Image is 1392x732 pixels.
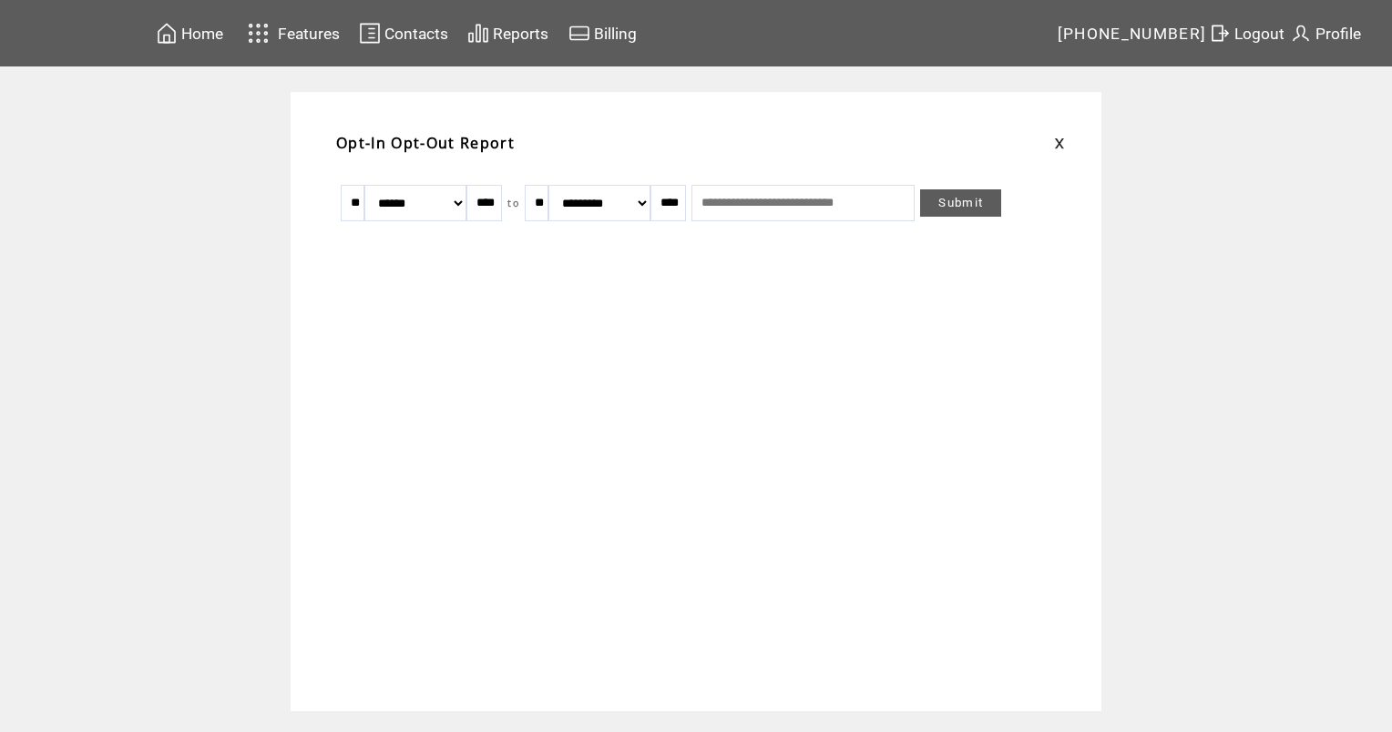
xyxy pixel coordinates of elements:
[336,133,515,153] span: Opt-In Opt-Out Report
[566,19,640,47] a: Billing
[359,22,381,45] img: contacts.svg
[1234,25,1285,43] span: Logout
[594,25,637,43] span: Billing
[467,22,489,45] img: chart.svg
[1206,19,1287,47] a: Logout
[384,25,448,43] span: Contacts
[920,189,1001,217] a: Submit
[153,19,226,47] a: Home
[465,19,551,47] a: Reports
[278,25,340,43] span: Features
[181,25,223,43] span: Home
[568,22,590,45] img: creidtcard.svg
[1315,25,1361,43] span: Profile
[507,197,519,209] span: to
[1209,22,1231,45] img: exit.svg
[240,15,343,51] a: Features
[493,25,548,43] span: Reports
[1290,22,1312,45] img: profile.svg
[356,19,451,47] a: Contacts
[1058,25,1207,43] span: [PHONE_NUMBER]
[156,22,178,45] img: home.svg
[242,18,274,48] img: features.svg
[1287,19,1364,47] a: Profile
